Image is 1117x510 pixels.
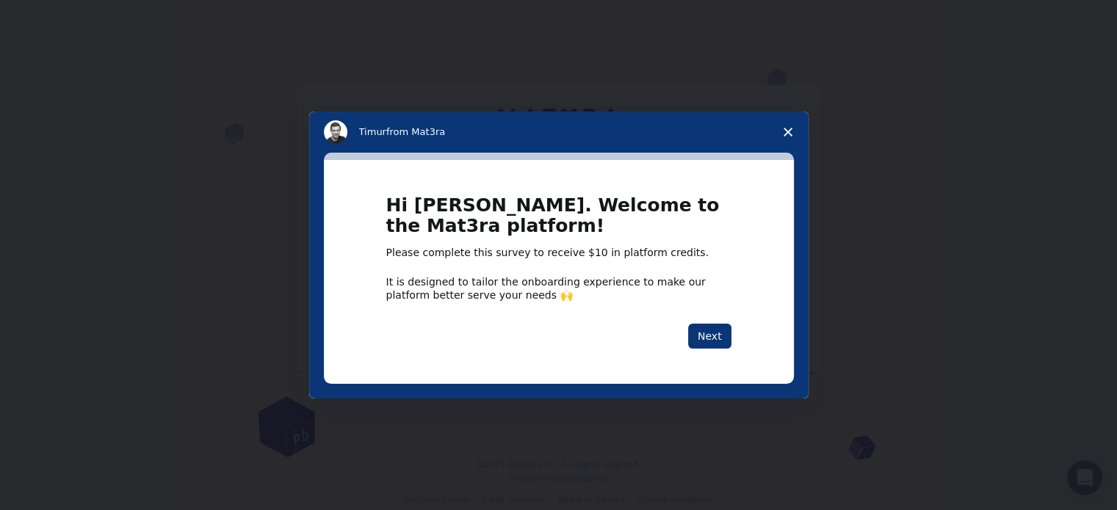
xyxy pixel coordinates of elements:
[386,126,445,137] span: from Mat3ra
[386,195,731,246] h1: Hi [PERSON_NAME]. Welcome to the Mat3ra platform!
[767,112,809,153] span: Close survey
[29,10,82,23] span: Suporte
[386,275,731,302] div: It is designed to tailor the onboarding experience to make our platform better serve your needs 🙌
[386,246,731,261] div: Please complete this survey to receive $10 in platform credits.
[359,126,386,137] span: Timur
[324,120,347,144] img: Profile image for Timur
[688,324,731,349] button: Next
